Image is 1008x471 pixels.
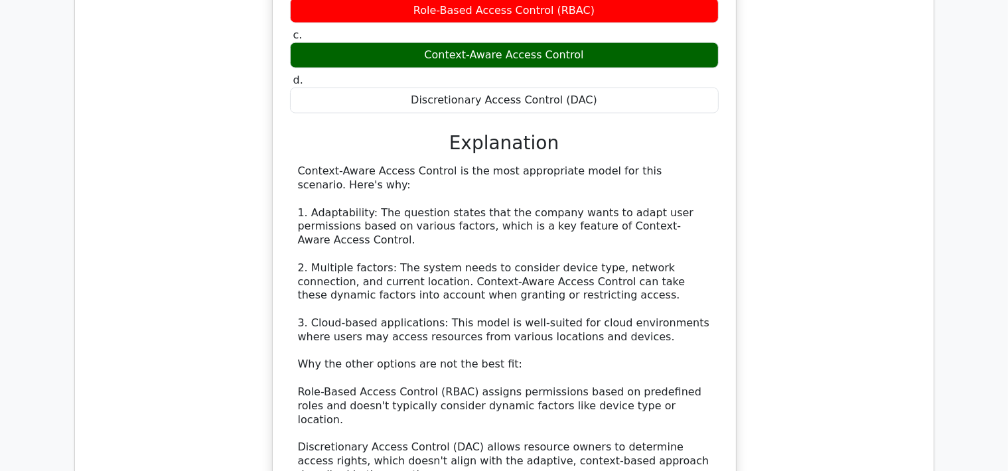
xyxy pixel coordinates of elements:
div: Context-Aware Access Control [290,42,719,68]
span: c. [293,29,303,41]
h3: Explanation [298,132,711,155]
div: Discretionary Access Control (DAC) [290,88,719,113]
span: d. [293,74,303,86]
